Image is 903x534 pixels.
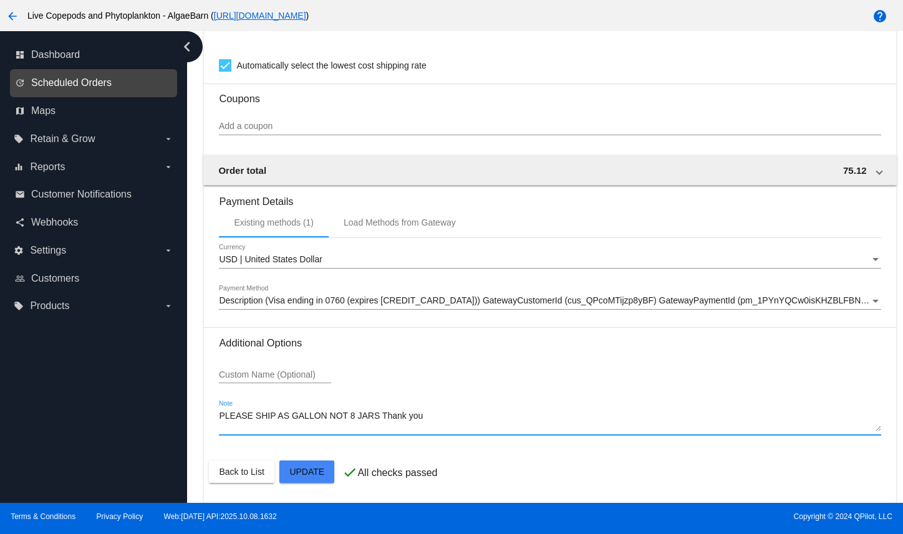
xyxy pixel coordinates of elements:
span: Products [30,300,69,312]
span: 75.12 [843,165,867,176]
div: Existing methods (1) [234,217,314,227]
span: Update [289,467,324,477]
span: Maps [31,105,56,117]
i: people_outline [15,274,25,284]
mat-select: Payment Method [219,296,881,306]
i: update [15,78,25,88]
mat-select: Currency [219,255,881,265]
span: Copyright © 2024 QPilot, LLC [462,512,892,521]
button: Update [279,460,334,483]
a: Privacy Policy [97,512,143,521]
mat-icon: arrow_back [5,9,20,24]
h3: Coupons [219,83,881,105]
span: Live Copepods and Phytoplankton - AlgaeBarn ( ) [27,11,309,21]
span: Reports [30,161,65,173]
input: Add a coupon [219,122,881,131]
i: equalizer [14,162,24,172]
i: email [15,189,25,199]
i: chevron_left [177,37,197,57]
i: share [15,217,25,227]
a: people_outline Customers [15,269,173,288]
span: Webhooks [31,217,78,228]
a: Web:[DATE] API:2025.10.08.1632 [164,512,277,521]
i: dashboard [15,50,25,60]
i: arrow_drop_down [163,162,173,172]
mat-expansion-panel-header: Order total 75.12 [203,155,896,185]
span: Order total [218,165,266,176]
button: Back to List [209,460,274,483]
i: arrow_drop_down [163,301,173,311]
span: Customer Notifications [31,189,132,200]
mat-icon: help [872,9,887,24]
span: Back to List [219,467,264,477]
i: map [15,106,25,116]
a: email Customer Notifications [15,184,173,204]
span: USD | United States Dollar [219,254,322,264]
span: Scheduled Orders [31,77,112,88]
mat-icon: check [342,465,357,480]
i: arrow_drop_down [163,246,173,255]
i: local_offer [14,301,24,311]
span: Automatically select the lowest cost shipping rate [236,58,426,73]
h3: Payment Details [219,186,881,207]
span: Dashboard [31,49,80,60]
a: share Webhooks [15,212,173,232]
span: Customers [31,273,79,284]
span: Settings [30,245,66,256]
span: Retain & Grow [30,133,95,145]
span: Description (Visa ending in 0760 (expires [CREDIT_CARD_DATA])) GatewayCustomerId (cus_QPcoMTijzp8... [219,295,891,305]
i: local_offer [14,134,24,144]
i: arrow_drop_down [163,134,173,144]
p: All checks passed [357,467,437,479]
div: Load Methods from Gateway [344,217,456,227]
a: Terms & Conditions [11,512,75,521]
a: update Scheduled Orders [15,73,173,93]
a: map Maps [15,101,173,121]
input: Custom Name (Optional) [219,370,331,380]
h3: Additional Options [219,337,881,349]
i: settings [14,246,24,255]
a: dashboard Dashboard [15,45,173,65]
a: [URL][DOMAIN_NAME] [214,11,306,21]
